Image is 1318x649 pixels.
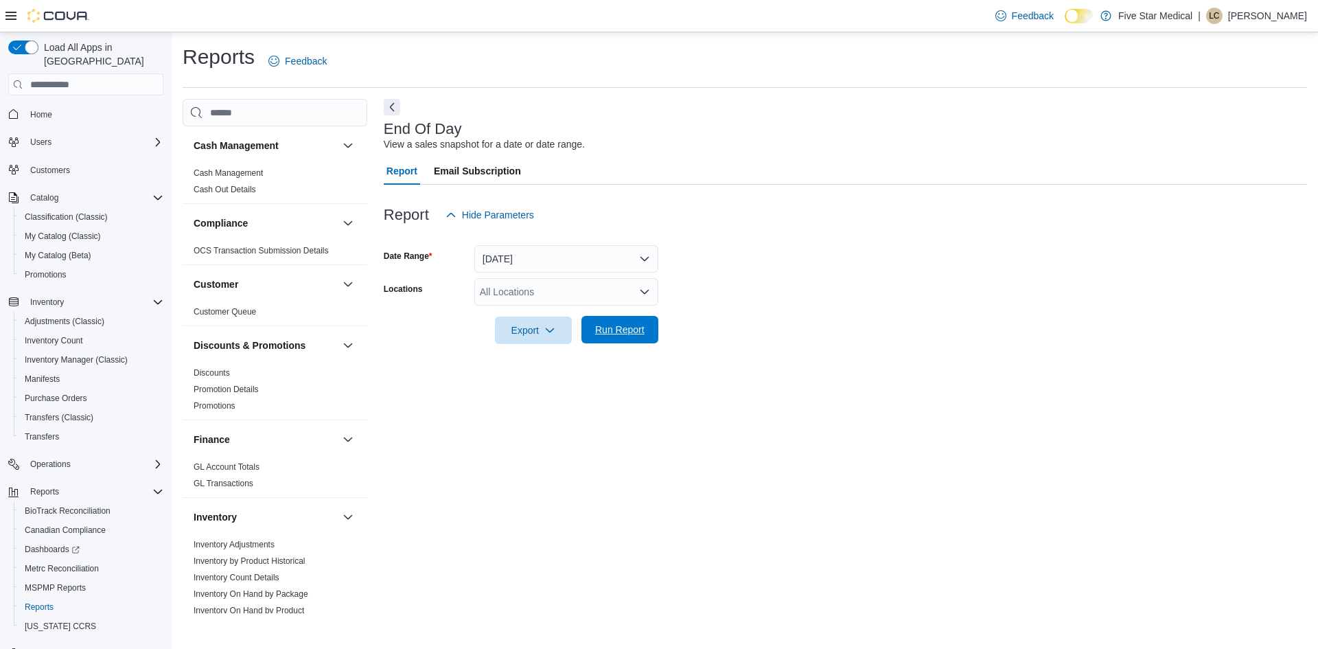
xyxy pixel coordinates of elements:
[30,486,59,497] span: Reports
[384,99,400,115] button: Next
[19,599,59,615] a: Reports
[194,401,235,411] a: Promotions
[434,157,521,185] span: Email Subscription
[19,618,102,635] a: [US_STATE] CCRS
[183,43,255,71] h1: Reports
[19,580,163,596] span: MSPMP Reports
[194,556,305,566] a: Inventory by Product Historical
[384,137,585,152] div: View a sales snapshot for a date or date range.
[25,621,96,632] span: [US_STATE] CCRS
[1198,8,1201,24] p: |
[183,459,367,497] div: Finance
[25,505,111,516] span: BioTrack Reconciliation
[1012,9,1054,23] span: Feedback
[25,162,76,179] a: Customers
[25,190,64,206] button: Catalog
[30,192,58,203] span: Catalog
[14,265,169,284] button: Promotions
[14,408,169,427] button: Transfers (Classic)
[384,207,429,223] h3: Report
[384,121,462,137] h3: End Of Day
[19,313,163,330] span: Adjustments (Classic)
[14,597,169,617] button: Reports
[25,105,163,122] span: Home
[340,431,356,448] button: Finance
[25,602,54,613] span: Reports
[19,352,133,368] a: Inventory Manager (Classic)
[14,207,169,227] button: Classification (Classic)
[194,139,337,152] button: Cash Management
[19,541,85,558] a: Dashboards
[19,429,163,445] span: Transfers
[19,390,93,407] a: Purchase Orders
[595,323,645,337] span: Run Report
[25,212,108,223] span: Classification (Classic)
[14,501,169,521] button: BioTrack Reconciliation
[384,251,432,262] label: Date Range
[1065,23,1065,24] span: Dark Mode
[1209,8,1219,24] span: LC
[19,503,116,519] a: BioTrack Reconciliation
[38,41,163,68] span: Load All Apps in [GEOGRAPHIC_DATA]
[25,294,69,310] button: Inventory
[19,371,65,387] a: Manifests
[14,331,169,350] button: Inventory Count
[19,409,99,426] a: Transfers (Classic)
[14,369,169,389] button: Manifests
[340,137,356,154] button: Cash Management
[30,297,64,308] span: Inventory
[194,573,279,582] a: Inventory Count Details
[183,365,367,420] div: Discounts & Promotions
[440,201,540,229] button: Hide Parameters
[25,106,58,123] a: Home
[14,312,169,331] button: Adjustments (Classic)
[194,605,304,616] span: Inventory On Hand by Product
[19,209,113,225] a: Classification (Classic)
[25,231,101,242] span: My Catalog (Classic)
[340,215,356,231] button: Compliance
[3,188,169,207] button: Catalog
[19,228,106,244] a: My Catalog (Classic)
[194,539,275,550] span: Inventory Adjustments
[25,134,57,150] button: Users
[462,208,534,222] span: Hide Parameters
[25,525,106,536] span: Canadian Compliance
[19,390,163,407] span: Purchase Orders
[3,104,169,124] button: Home
[194,479,253,488] a: GL Transactions
[384,284,423,295] label: Locations
[1065,9,1094,23] input: Dark Mode
[194,367,230,378] span: Discounts
[14,246,169,265] button: My Catalog (Beta)
[194,478,253,489] span: GL Transactions
[25,190,163,206] span: Catalog
[19,332,89,349] a: Inventory Count
[194,339,305,352] h3: Discounts & Promotions
[14,578,169,597] button: MSPMP Reports
[3,293,169,312] button: Inventory
[25,483,65,500] button: Reports
[25,393,87,404] span: Purchase Orders
[285,54,327,68] span: Feedback
[30,165,70,176] span: Customers
[340,509,356,525] button: Inventory
[19,599,163,615] span: Reports
[194,572,279,583] span: Inventory Count Details
[25,456,163,472] span: Operations
[19,522,163,538] span: Canadian Compliance
[194,400,235,411] span: Promotions
[503,317,564,344] span: Export
[3,482,169,501] button: Reports
[30,137,51,148] span: Users
[19,580,91,596] a: MSPMP Reports
[25,544,80,555] span: Dashboards
[27,9,89,23] img: Cova
[194,556,305,567] span: Inventory by Product Historical
[194,277,337,291] button: Customer
[19,247,97,264] a: My Catalog (Beta)
[194,277,238,291] h3: Customer
[581,316,658,343] button: Run Report
[194,246,329,255] a: OCS Transaction Submission Details
[1118,8,1192,24] p: Five Star Medical
[14,617,169,636] button: [US_STATE] CCRS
